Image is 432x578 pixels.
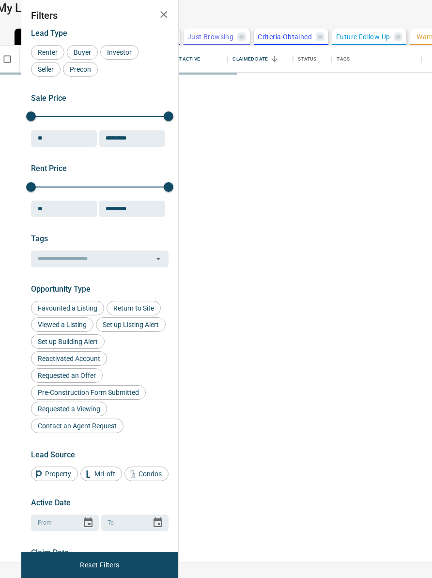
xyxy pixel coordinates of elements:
div: Favourited a Listing [31,301,104,315]
div: Buyer [67,45,98,60]
span: Reactivated Account [34,355,104,362]
div: Reactivated Account [31,351,107,366]
div: Status [298,46,316,73]
div: Renter [31,45,64,60]
div: Condos [124,467,169,481]
span: Requested an Offer [34,372,99,379]
button: Choose date [148,513,168,532]
button: Choose date [78,513,98,532]
div: Return to Site [107,301,161,315]
div: Set up Building Alert [31,334,105,349]
span: Renter [34,48,61,56]
div: Investor [100,45,139,60]
div: Claimed Date [232,46,268,73]
div: Last Active [165,46,228,73]
span: Precon [66,65,94,73]
div: Precon [63,62,98,77]
span: Rent Price [31,164,67,173]
span: Tags [31,234,48,243]
div: Set up Listing Alert [96,317,166,332]
button: Open [152,252,165,266]
div: Last Active [170,46,200,73]
span: Favourited a Listing [34,304,101,312]
span: Pre-Construction Form Submitted [34,389,142,396]
h2: Filters [31,10,169,21]
span: Lead Type [31,29,67,38]
div: MrLoft [80,467,122,481]
span: Requested a Viewing [34,405,104,413]
span: Buyer [70,48,94,56]
span: Sale Price [31,94,66,103]
span: Opportunity Type [31,284,91,294]
span: Investor [104,48,135,56]
span: Condos [135,470,165,478]
span: MrLoft [91,470,119,478]
span: Viewed a Listing [34,321,90,328]
p: Criteria Obtained [258,33,312,40]
span: Contact an Agent Request [34,422,120,430]
div: Name [19,46,87,73]
div: Claimed Date [228,46,293,73]
button: Reset Filters [74,557,125,573]
div: Tags [337,46,350,73]
div: Pre-Construction Form Submitted [31,385,146,400]
span: Set up Building Alert [34,338,101,345]
div: Seller [31,62,61,77]
span: Property [42,470,75,478]
div: Status [293,46,332,73]
p: Future Follow Up [336,33,390,40]
div: Requested a Viewing [31,402,107,416]
p: Just Browsing [187,33,233,40]
div: Contact an Agent Request [31,419,123,433]
div: Requested an Offer [31,368,103,383]
span: Set up Listing Alert [99,321,162,328]
span: Active Date [31,498,71,507]
div: Viewed a Listing [31,317,93,332]
div: Tags [332,46,421,73]
span: Seller [34,65,57,73]
span: Claim Date [31,548,69,557]
button: Sort [268,52,281,66]
div: Property [31,467,78,481]
span: Return to Site [110,304,157,312]
span: Lead Source [31,450,75,459]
